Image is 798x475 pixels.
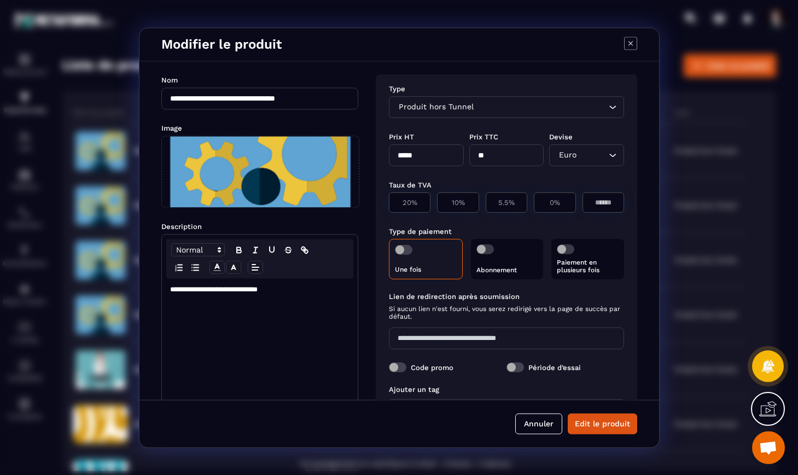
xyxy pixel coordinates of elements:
span: Si aucun lien n'est fourni, vous serez redirigé vers la page de succès par défaut. [389,305,624,320]
p: 5.5% [491,198,521,207]
p: Abonnement [476,266,538,274]
label: Lien de redirection après soumission [389,292,624,301]
span: Euro [556,149,579,161]
label: Ajouter un tag [389,385,439,394]
p: 20% [395,198,424,207]
button: Annuler [515,413,562,434]
button: Edit le produit [568,413,637,434]
label: Type [389,85,405,93]
div: Search for option [549,144,624,166]
label: Code promo [411,363,453,371]
label: Type de paiement [389,227,452,236]
label: Période d’essai [528,363,581,371]
div: Search for option [389,399,624,421]
p: Une fois [395,266,457,273]
a: Ouvrir le chat [752,431,785,464]
label: Prix HT [389,133,414,141]
input: Search for option [476,101,606,113]
input: Search for option [579,149,606,161]
label: Taux de TVA [389,181,432,189]
label: Nom [161,76,178,84]
label: Prix TTC [469,133,498,141]
div: Search for option [389,96,624,118]
p: Paiement en plusieurs fois [557,259,619,274]
label: Image [161,124,182,132]
p: 0% [540,198,569,207]
p: 10% [443,198,473,207]
h4: Modifier le produit [161,37,282,52]
span: Produit hors Tunnel [396,101,476,113]
label: Devise [549,133,573,141]
label: Description [161,222,202,231]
